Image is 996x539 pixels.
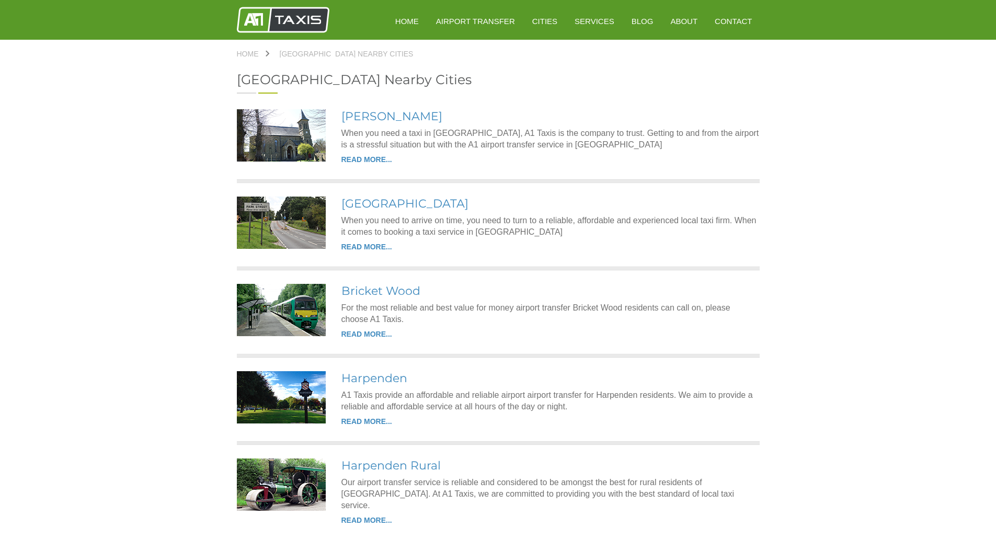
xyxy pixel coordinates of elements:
[341,155,392,164] a: READ MORE...
[341,458,441,473] a: Harpenden Rural
[237,73,760,86] h2: [GEOGRAPHIC_DATA] Nearby Cities
[388,8,426,34] a: HOME
[237,109,326,162] img: Colney Heath
[663,8,705,34] a: About
[624,8,661,34] a: Blog
[341,302,760,325] p: For the most reliable and best value for money airport transfer Bricket Wood residents can call o...
[341,389,760,412] p: A1 Taxis provide an affordable and reliable airport airport transfer for Harpenden residents. We ...
[341,109,442,123] a: [PERSON_NAME]
[341,243,392,251] a: READ MORE...
[237,197,326,249] img: Park Street Lane
[237,371,326,423] img: Harpenden
[280,50,414,58] span: [GEOGRAPHIC_DATA] Nearby Cities
[429,8,522,34] a: Airport Transfer
[341,215,760,238] p: When you need to arrive on time, you need to turn to a reliable, affordable and experienced local...
[707,8,759,34] a: Contact
[237,7,329,33] img: A1 Taxis
[525,8,565,34] a: Cities
[341,371,407,385] a: Harpenden
[341,330,392,338] a: READ MORE...
[341,417,392,426] a: READ MORE...
[237,458,326,511] img: Harpenden Rural
[237,50,259,58] span: Home
[237,284,326,336] img: Bricket Wood
[341,197,468,211] a: [GEOGRAPHIC_DATA]
[341,284,420,298] a: Bricket Wood
[567,8,622,34] a: Services
[341,128,760,151] p: When you need a taxi in [GEOGRAPHIC_DATA], A1 Taxis is the company to trust. Getting to and from ...
[269,50,424,58] a: [GEOGRAPHIC_DATA] Nearby Cities
[341,516,392,524] a: READ MORE...
[237,50,269,58] a: Home
[341,477,760,511] p: Our airport transfer service is reliable and considered to be amongst the best for rural resident...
